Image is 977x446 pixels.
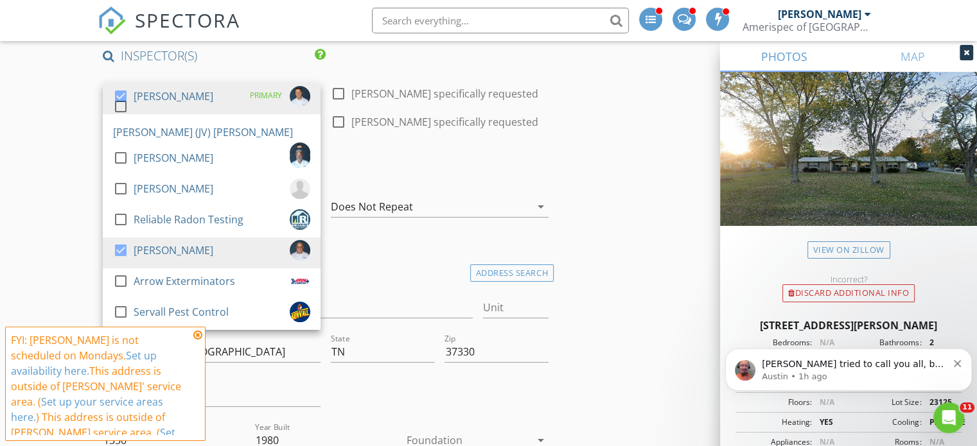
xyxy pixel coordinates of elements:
div: Heating: [739,416,812,428]
div: [STREET_ADDRESS][PERSON_NAME] [735,318,962,333]
img: default-user-f0147aede5fd5fa78ca7ade42f37bd4542148d508eef1c3d3ea960f66861d68b.jpg [290,178,310,199]
div: [PERSON_NAME] [778,8,861,21]
iframe: Intercom live chat [933,402,964,433]
div: Address Search [470,264,554,282]
img: inspector_jon_gilles.png [290,148,310,168]
a: SPECTORA [98,17,240,44]
div: Amerispec of Middle Tennessee [743,21,871,33]
span: 11 [960,402,974,413]
h4: Date/Time [103,160,549,177]
div: [PERSON_NAME] [134,240,213,261]
div: [PERSON_NAME] [134,178,213,199]
img: owner_jd_munns.png [290,86,310,107]
div: [PERSON_NAME] [134,86,213,107]
img: inspector_james_vollmer.png [290,142,310,163]
iframe: Intercom notifications message [720,322,977,411]
div: YES [812,416,849,428]
h4: Location [103,261,549,278]
div: Reliable Radon Testing [134,209,243,230]
a: MAP [849,41,977,72]
div: Servall Pest Control [134,302,229,322]
img: screenshot_20241018_003529.png [290,302,310,322]
div: Incorrect? [720,274,977,284]
a: View on Zillow [807,241,890,259]
div: PRIMARY [250,86,282,105]
span: SPECTORA [135,6,240,33]
img: The Best Home Inspection Software - Spectora [98,6,126,35]
i: arrow_drop_down [533,199,549,214]
div: PACKAGE [921,416,958,428]
img: inspector_ed_seidenkranz.png [290,240,310,261]
div: Does Not Repeat [331,201,413,212]
a: PHOTOS [720,41,849,72]
img: 348s.png [290,271,310,291]
div: [PERSON_NAME] [134,148,213,168]
div: [PERSON_NAME] (JV) [PERSON_NAME] [113,122,293,142]
label: [PERSON_NAME] specifically requested [351,87,538,100]
div: Discard Additional info [782,284,915,302]
div: Arrow Exterminators [134,271,235,291]
label: [PERSON_NAME] specifically requested [351,116,538,128]
input: Search everything... [372,8,629,33]
img: untitled_193_x_201_px.png [290,209,310,230]
img: streetview [720,72,977,257]
div: Cooling: [849,416,921,428]
a: Set up your service areas here. [11,395,163,424]
h4: INSPECTOR(S) [103,47,326,64]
